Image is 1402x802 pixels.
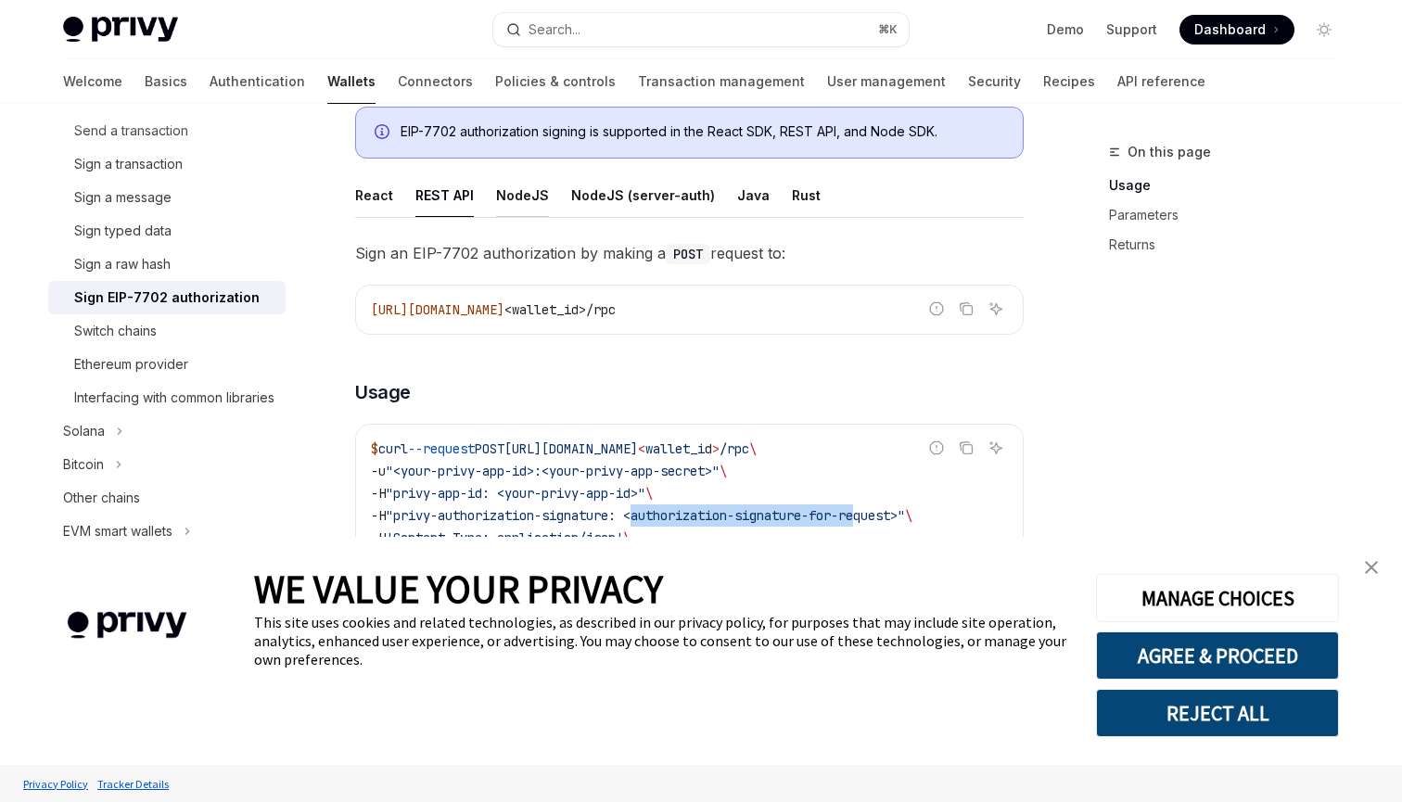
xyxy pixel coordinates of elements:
[63,487,140,509] div: Other chains
[74,353,188,376] div: Ethereum provider
[48,381,286,414] a: Interfacing with common libraries
[1109,171,1354,200] a: Usage
[371,529,386,546] span: -H
[1109,230,1354,260] a: Returns
[48,414,286,448] button: Toggle Solana section
[645,485,653,502] span: \
[529,19,580,41] div: Search...
[827,59,946,104] a: User management
[355,173,393,217] div: React
[878,22,898,37] span: ⌘ K
[504,440,638,457] span: [URL][DOMAIN_NAME]
[386,463,720,479] span: "<your-privy-app-id>:<your-privy-app-secret>"
[638,59,805,104] a: Transaction management
[74,186,172,209] div: Sign a message
[386,507,905,524] span: "privy-authorization-signature: <authorization-signature-for-request>"
[408,440,475,457] span: --request
[28,585,226,666] img: company logo
[63,520,172,542] div: EVM smart wallets
[48,515,286,548] button: Toggle EVM smart wallets section
[378,440,408,457] span: curl
[371,485,386,502] span: -H
[712,440,720,457] span: >
[74,286,260,309] div: Sign EIP-7702 authorization
[1043,59,1095,104] a: Recipes
[145,59,187,104] a: Basics
[968,59,1021,104] a: Security
[638,440,645,457] span: <
[623,529,631,546] span: \
[401,122,1004,143] div: EIP-7702 authorization signing is supported in the React SDK, REST API, and Node SDK.
[645,440,705,457] span: wallet_i
[1106,20,1157,39] a: Support
[371,301,504,318] span: [URL][DOMAIN_NAME]
[48,214,286,248] a: Sign typed data
[48,481,286,515] a: Other chains
[954,436,978,460] button: Copy the contents from the code block
[496,173,549,217] div: NodeJS
[93,768,173,800] a: Tracker Details
[475,440,504,457] span: POST
[504,301,616,318] span: <wallet_id>/rpc
[571,173,715,217] div: NodeJS (server-auth)
[495,59,616,104] a: Policies & controls
[48,281,286,314] a: Sign EIP-7702 authorization
[63,453,104,476] div: Bitcoin
[737,173,770,217] div: Java
[63,59,122,104] a: Welcome
[705,440,712,457] span: d
[48,181,286,214] a: Sign a message
[48,147,286,181] a: Sign a transaction
[924,436,949,460] button: Report incorrect code
[48,348,286,381] a: Ethereum provider
[1047,20,1084,39] a: Demo
[1179,15,1294,45] a: Dashboard
[1109,200,1354,230] a: Parameters
[984,436,1008,460] button: Ask AI
[984,297,1008,321] button: Ask AI
[74,253,171,275] div: Sign a raw hash
[48,448,286,481] button: Toggle Bitcoin section
[371,507,386,524] span: -H
[48,248,286,281] a: Sign a raw hash
[1353,549,1390,586] a: close banner
[371,463,386,479] span: -u
[905,507,912,524] span: \
[19,768,93,800] a: Privacy Policy
[254,565,663,613] span: WE VALUE YOUR PRIVACY
[355,240,1024,266] span: Sign an EIP-7702 authorization by making a request to:
[74,153,183,175] div: Sign a transaction
[386,485,645,502] span: "privy-app-id: <your-privy-app-id>"
[63,17,178,43] img: light logo
[63,420,105,442] div: Solana
[210,59,305,104] a: Authentication
[254,613,1068,668] div: This site uses cookies and related technologies, as described in our privacy policy, for purposes...
[371,440,378,457] span: $
[792,173,821,217] div: Rust
[415,173,474,217] div: REST API
[1117,59,1205,104] a: API reference
[720,463,727,479] span: \
[749,440,757,457] span: \
[375,124,393,143] svg: Info
[666,244,710,264] code: POST
[398,59,473,104] a: Connectors
[493,13,909,46] button: Open search
[48,314,286,348] a: Switch chains
[74,387,274,409] div: Interfacing with common libraries
[386,529,623,546] span: 'Content-Type: application/json'
[74,220,172,242] div: Sign typed data
[1096,574,1339,622] button: MANAGE CHOICES
[954,297,978,321] button: Copy the contents from the code block
[1194,20,1266,39] span: Dashboard
[1128,141,1211,163] span: On this page
[355,379,411,405] span: Usage
[74,320,157,342] div: Switch chains
[924,297,949,321] button: Report incorrect code
[1096,689,1339,737] button: REJECT ALL
[1096,631,1339,680] button: AGREE & PROCEED
[1365,561,1378,574] img: close banner
[327,59,376,104] a: Wallets
[720,440,749,457] span: /rpc
[1309,15,1339,45] button: Toggle dark mode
